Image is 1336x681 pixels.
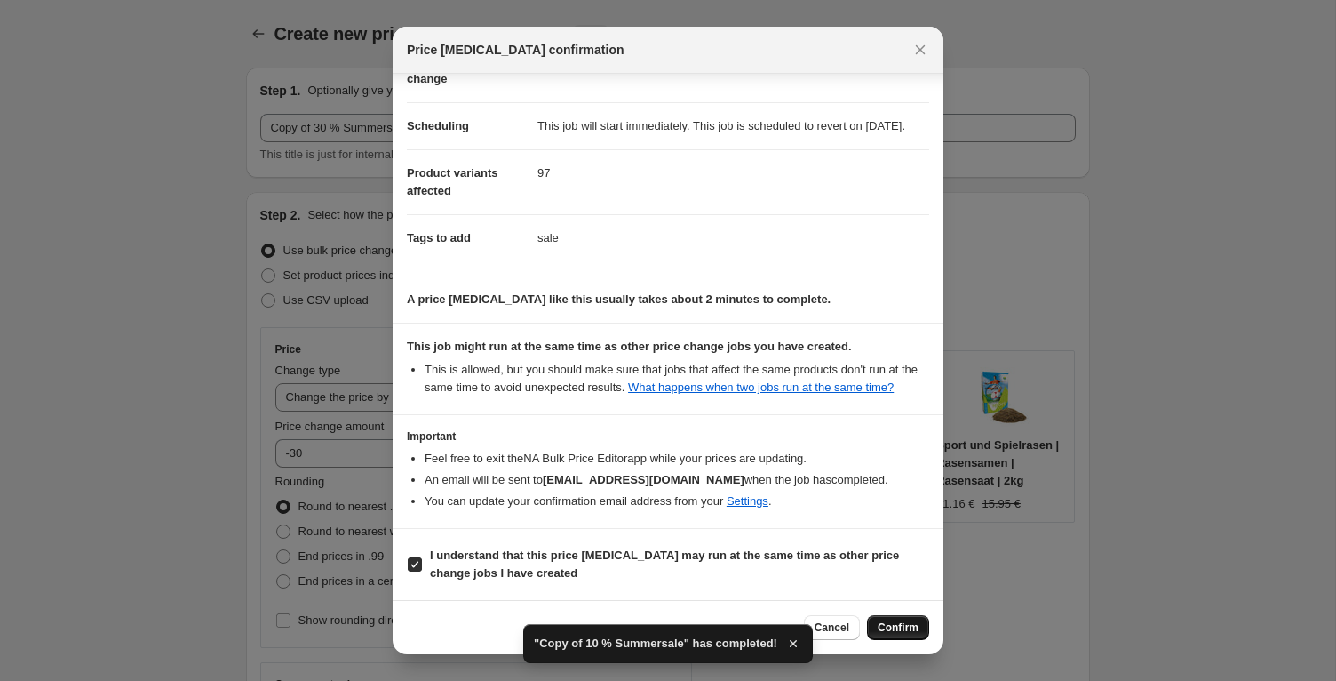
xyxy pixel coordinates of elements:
span: Tags to add [407,231,471,244]
b: This job might run at the same time as other price change jobs you have created. [407,340,852,353]
span: Scheduling [407,119,469,132]
dd: 97 [537,149,929,196]
span: "Copy of 10 % Summersale" has completed! [534,635,777,653]
dd: This job will start immediately. This job is scheduled to revert on [DATE]. [537,102,929,149]
li: This is allowed, but you should make sure that jobs that affect the same products don ' t run at ... [425,361,929,397]
b: A price [MEDICAL_DATA] like this usually takes about 2 minutes to complete. [407,292,831,306]
button: Cancel [804,615,860,640]
button: Confirm [867,615,929,640]
span: Price [MEDICAL_DATA] confirmation [407,41,624,59]
h3: Important [407,429,929,444]
a: What happens when two jobs run at the same time? [628,381,894,394]
dd: sale [537,214,929,261]
li: An email will be sent to when the job has completed . [425,471,929,489]
span: Cancel [815,621,849,635]
button: Close [908,37,933,62]
span: Product variants affected [407,166,498,197]
b: I understand that this price [MEDICAL_DATA] may run at the same time as other price change jobs I... [430,549,899,580]
span: Confirm [878,621,918,635]
b: [EMAIL_ADDRESS][DOMAIN_NAME] [543,473,744,486]
li: You can update your confirmation email address from your . [425,493,929,510]
li: Feel free to exit the NA Bulk Price Editor app while your prices are updating. [425,450,929,468]
a: Settings [727,494,768,508]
